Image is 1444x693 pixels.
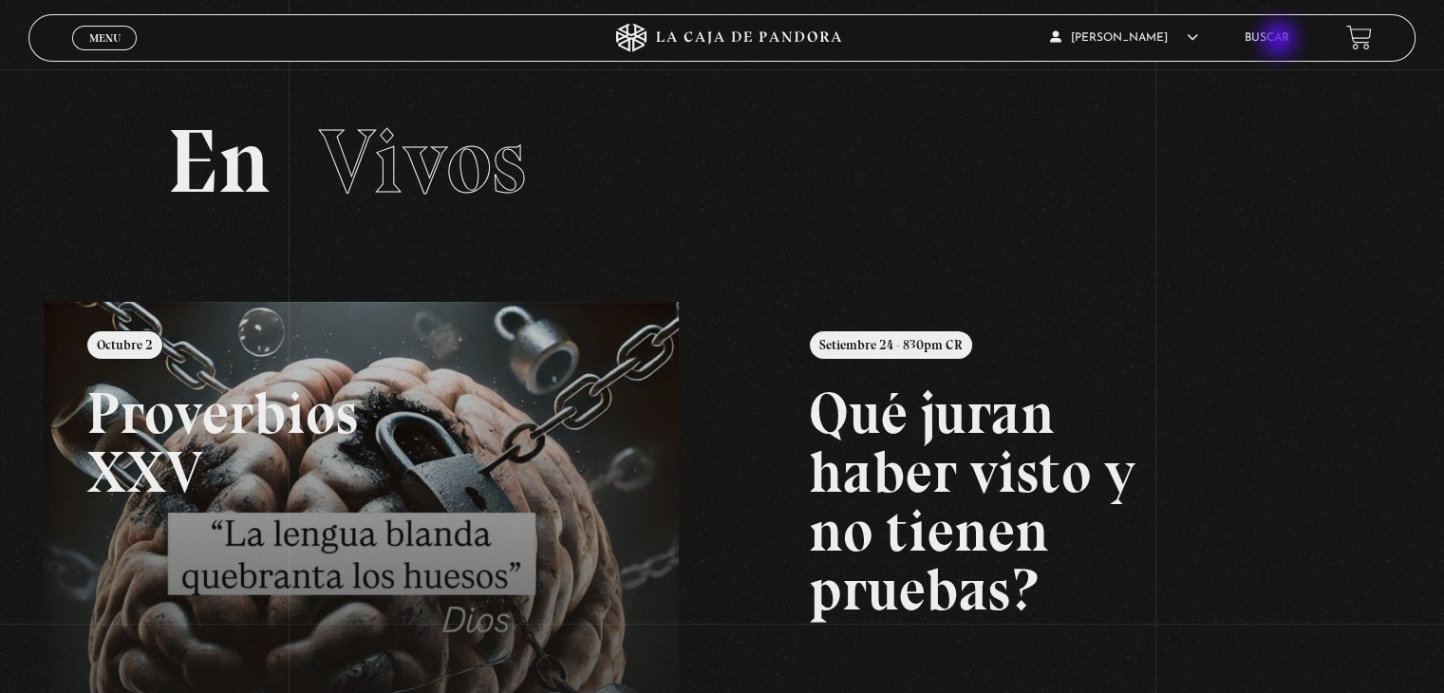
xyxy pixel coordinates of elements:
span: Cerrar [83,47,127,61]
span: Vivos [319,107,526,215]
h2: En [167,117,1276,207]
span: [PERSON_NAME] [1050,32,1198,44]
a: View your shopping cart [1346,25,1372,50]
a: Buscar [1245,32,1289,44]
span: Menu [89,32,121,44]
